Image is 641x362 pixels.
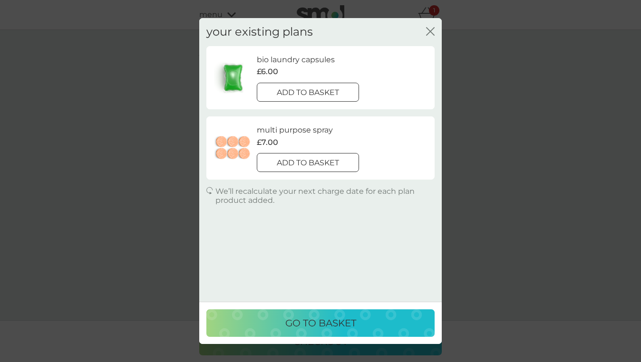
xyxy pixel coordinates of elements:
h2: your existing plans [206,25,313,39]
p: £7.00 [257,136,278,149]
button: close [426,27,435,37]
p: £6.00 [257,66,278,78]
p: add to basket [277,157,339,169]
p: We’ll recalculate your next charge date for each plan product added. [215,187,435,205]
button: go to basket [206,309,435,337]
p: bio laundry capsules [257,54,335,66]
p: go to basket [285,315,356,331]
button: add to basket [257,83,359,102]
p: add to basket [277,86,339,99]
p: multi purpose spray [257,124,333,136]
button: add to basket [257,153,359,172]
